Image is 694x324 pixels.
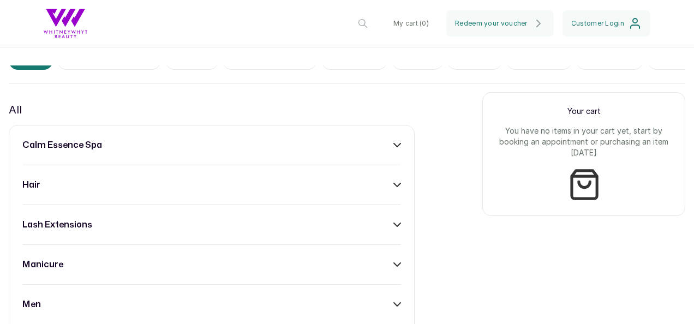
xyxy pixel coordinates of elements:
p: Your cart [496,106,672,117]
p: All [9,101,22,118]
p: You have no items in your cart yet, start by booking an appointment or purchasing an item [DATE] [496,125,672,158]
h3: men [22,298,41,311]
h3: hair [22,178,40,191]
button: Customer Login [563,10,650,37]
button: Redeem your voucher [446,10,554,37]
img: business logo [44,9,87,38]
button: My cart (0) [385,10,438,37]
span: Customer Login [571,19,624,28]
h3: calm essence spa [22,139,102,152]
span: Redeem your voucher [455,19,528,28]
h3: lash extensions [22,218,92,231]
h3: manicure [22,258,63,271]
